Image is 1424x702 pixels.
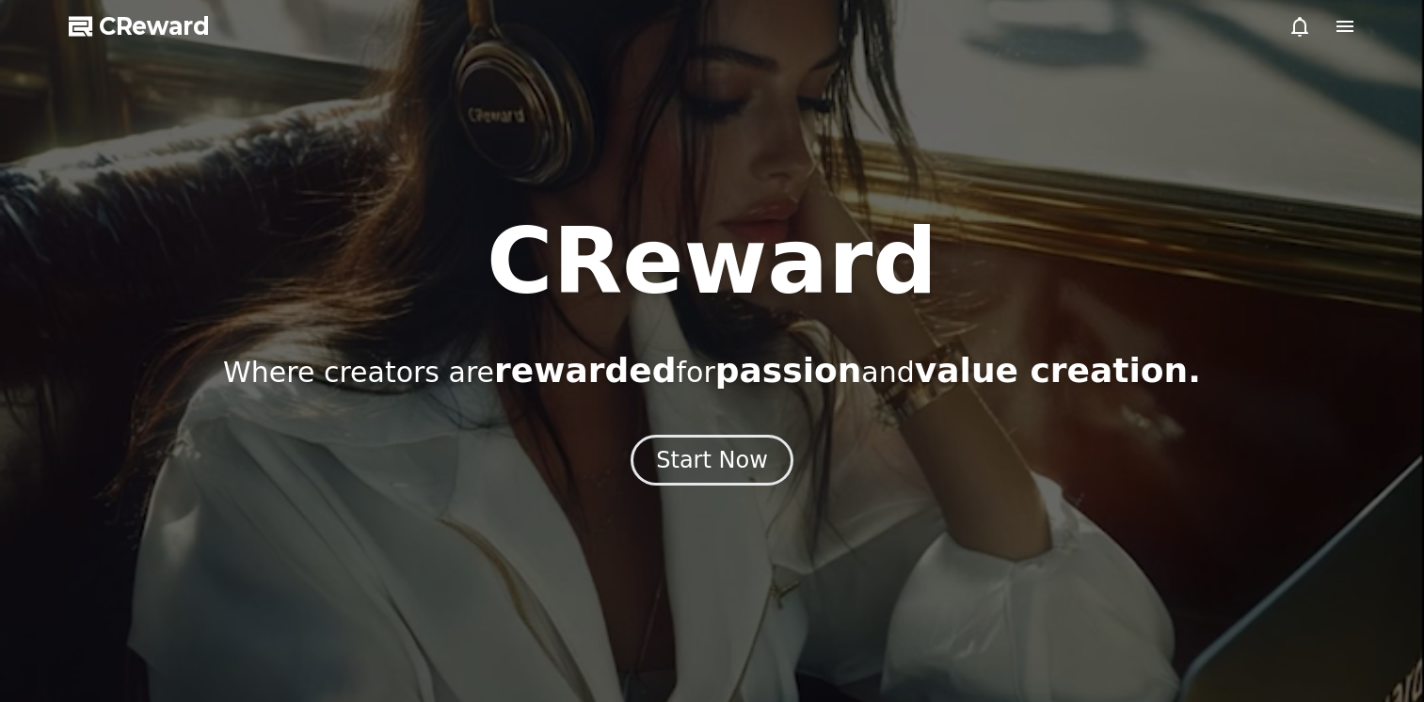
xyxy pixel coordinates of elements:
p: Where creators are for and [223,352,1201,390]
h1: CReward [487,216,937,307]
a: CReward [69,11,210,41]
a: Start Now [631,454,793,471]
span: value creation. [915,351,1201,390]
span: passion [715,351,862,390]
span: CReward [99,11,210,41]
span: rewarded [494,351,676,390]
div: Start Now [656,445,768,475]
button: Start Now [631,435,793,486]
